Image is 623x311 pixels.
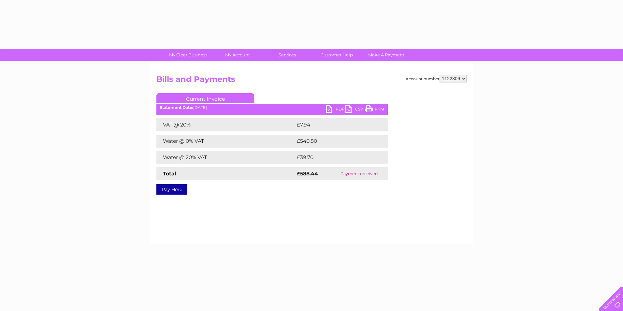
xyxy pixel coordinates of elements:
[163,170,176,177] strong: Total
[156,151,295,164] td: Water @ 20% VAT
[161,49,215,61] a: My Clear Business
[297,170,318,177] strong: £588.44
[260,49,314,61] a: Services
[295,151,375,164] td: £39.70
[345,105,365,115] a: CSV
[156,93,254,103] a: Current Invoice
[156,75,467,87] h2: Bills and Payments
[295,135,376,148] td: £540.80
[359,49,413,61] a: Make A Payment
[211,49,265,61] a: My Account
[295,118,372,131] td: £7.94
[156,135,295,148] td: Water @ 0% VAT
[406,75,467,82] div: Account number
[330,167,388,180] td: Payment received
[156,118,295,131] td: VAT @ 20%
[365,105,384,115] a: Print
[310,49,364,61] a: Customer Help
[326,105,345,115] a: PDF
[156,184,187,195] a: Pay Here
[156,105,388,110] div: [DATE]
[160,105,193,110] b: Statement Date:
